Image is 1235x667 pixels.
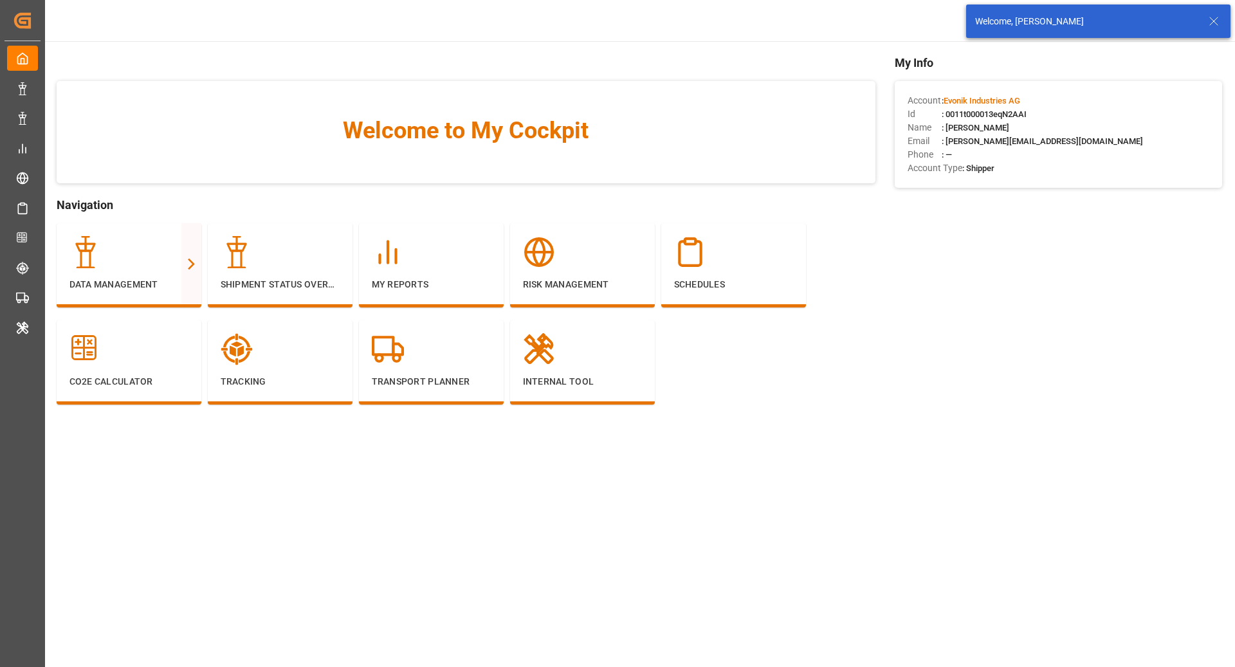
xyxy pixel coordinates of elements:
span: : — [942,150,952,160]
span: : 0011t000013eqN2AAI [942,109,1027,119]
p: Tracking [221,375,340,388]
span: Account [908,94,942,107]
div: Welcome, [PERSON_NAME] [975,15,1196,28]
p: Transport Planner [372,375,491,388]
span: Welcome to My Cockpit [82,113,850,148]
span: My Info [895,54,1222,71]
span: Navigation [57,196,875,214]
p: My Reports [372,278,491,291]
span: Name [908,121,942,134]
p: Schedules [674,278,793,291]
span: Email [908,134,942,148]
span: : [PERSON_NAME] [942,123,1009,132]
p: Internal Tool [523,375,642,388]
span: : [942,96,1020,105]
p: Risk Management [523,278,642,291]
p: Shipment Status Overview [221,278,340,291]
p: CO2e Calculator [69,375,188,388]
p: Data Management [69,278,188,291]
span: Evonik Industries AG [944,96,1020,105]
span: : Shipper [962,163,994,173]
span: Phone [908,148,942,161]
span: Id [908,107,942,121]
span: : [PERSON_NAME][EMAIL_ADDRESS][DOMAIN_NAME] [942,136,1143,146]
span: Account Type [908,161,962,175]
